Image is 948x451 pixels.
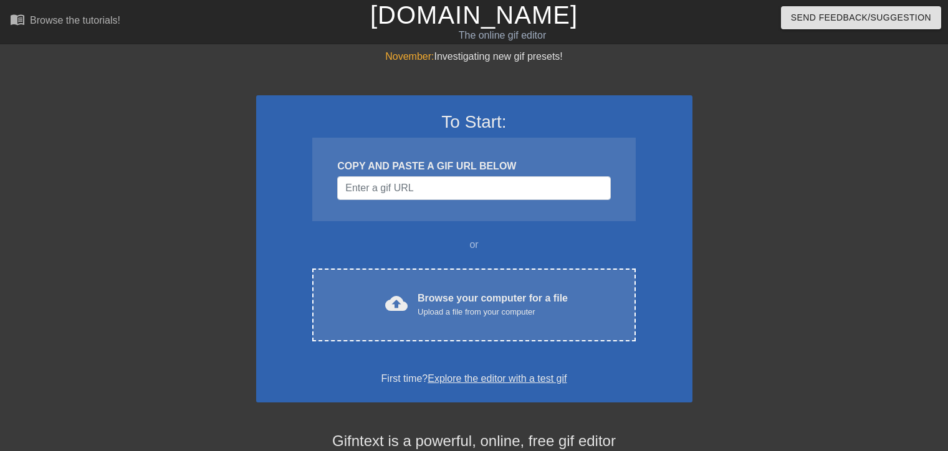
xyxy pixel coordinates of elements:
[428,373,567,384] a: Explore the editor with a test gif
[418,306,568,318] div: Upload a file from your computer
[322,28,682,43] div: The online gif editor
[289,237,660,252] div: or
[385,51,434,62] span: November:
[10,12,25,27] span: menu_book
[256,432,692,450] h4: Gifntext is a powerful, online, free gif editor
[272,112,676,133] h3: To Start:
[385,292,408,315] span: cloud_upload
[337,159,610,174] div: COPY AND PASTE A GIF URL BELOW
[791,10,931,26] span: Send Feedback/Suggestion
[781,6,941,29] button: Send Feedback/Suggestion
[256,49,692,64] div: Investigating new gif presets!
[10,12,120,31] a: Browse the tutorials!
[337,176,610,200] input: Username
[272,371,676,386] div: First time?
[418,291,568,318] div: Browse your computer for a file
[370,1,578,29] a: [DOMAIN_NAME]
[30,15,120,26] div: Browse the tutorials!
